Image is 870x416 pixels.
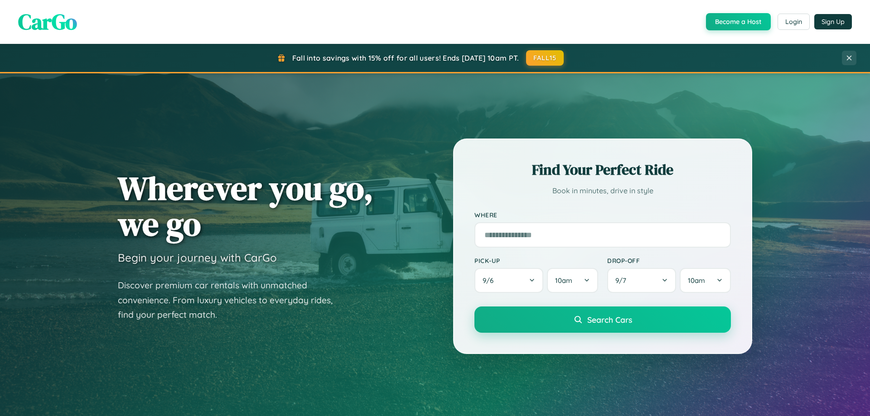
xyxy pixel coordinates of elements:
[607,257,731,264] label: Drop-off
[118,278,344,322] p: Discover premium car rentals with unmatched convenience. From luxury vehicles to everyday rides, ...
[474,306,731,333] button: Search Cars
[778,14,810,30] button: Login
[474,211,731,219] label: Where
[814,14,852,29] button: Sign Up
[118,170,373,242] h1: Wherever you go, we go
[292,53,519,62] span: Fall into savings with 15% off for all users! Ends [DATE] 10am PT.
[18,7,77,37] span: CarGo
[607,268,676,293] button: 9/7
[587,315,632,325] span: Search Cars
[474,257,598,264] label: Pick-up
[118,251,277,264] h3: Begin your journey with CarGo
[474,268,543,293] button: 9/6
[547,268,598,293] button: 10am
[474,184,731,197] p: Book in minutes, drive in style
[688,276,705,285] span: 10am
[615,276,631,285] span: 9 / 7
[680,268,731,293] button: 10am
[526,50,564,66] button: FALL15
[555,276,572,285] span: 10am
[706,13,771,30] button: Become a Host
[474,160,731,180] h2: Find Your Perfect Ride
[483,276,498,285] span: 9 / 6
